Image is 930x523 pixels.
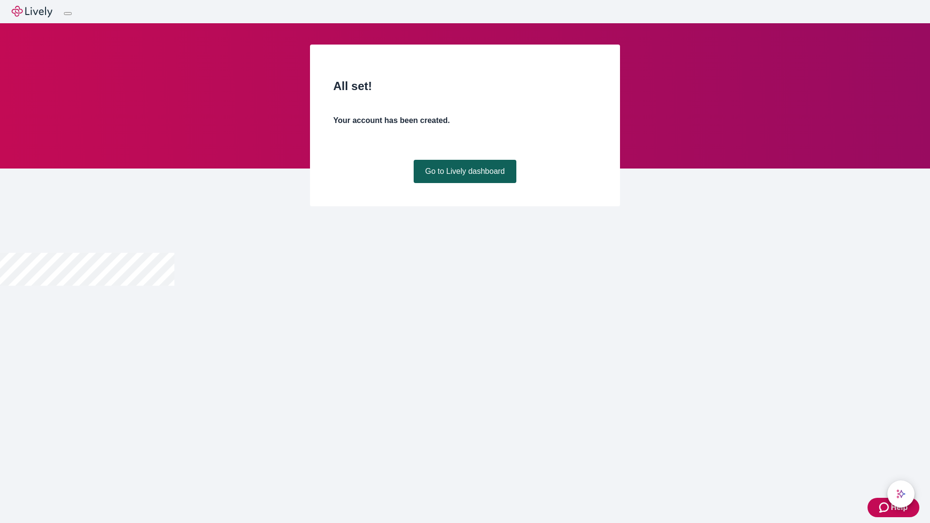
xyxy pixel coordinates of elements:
h2: All set! [333,77,597,95]
button: chat [887,480,914,508]
span: Help [891,502,908,513]
img: Lively [12,6,52,17]
svg: Zendesk support icon [879,502,891,513]
h4: Your account has been created. [333,115,597,126]
button: Zendesk support iconHelp [868,498,919,517]
svg: Lively AI Assistant [896,489,906,499]
a: Go to Lively dashboard [414,160,517,183]
button: Log out [64,12,72,15]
